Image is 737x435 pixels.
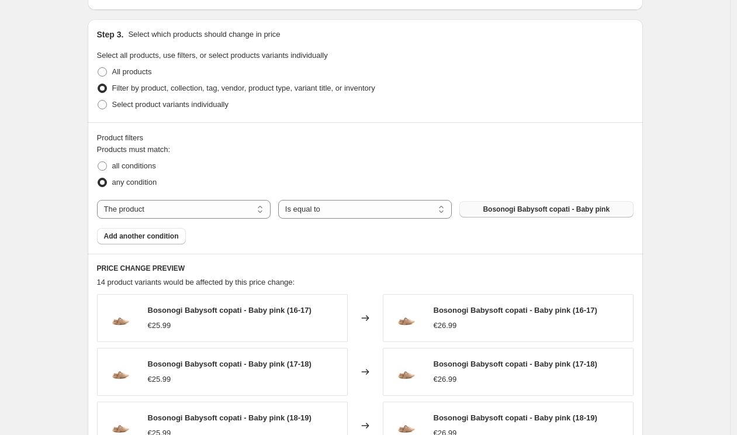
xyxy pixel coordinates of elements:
span: Bosonogi Babysoft copati - Baby pink (17-18) [434,360,597,368]
span: Products must match: [97,145,171,154]
h2: Step 3. [97,29,124,40]
button: Bosonogi Babysoft copati - Baby pink [459,201,633,217]
span: Select product variants individually [112,100,229,109]
div: €26.99 [434,320,457,332]
span: all conditions [112,161,156,170]
div: €25.99 [148,374,171,385]
span: Bosonogi Babysoft copati - Baby pink (18-19) [434,413,597,422]
button: Add another condition [97,228,186,244]
span: All products [112,67,152,76]
span: Bosonogi Babysoft copati - Baby pink (18-19) [148,413,312,422]
p: Select which products should change in price [128,29,280,40]
span: Bosonogi Babysoft copati - Baby pink (16-17) [434,306,597,315]
span: Select all products, use filters, or select products variants individually [97,51,328,60]
h6: PRICE CHANGE PREVIEW [97,264,634,273]
span: Filter by product, collection, tag, vendor, product type, variant title, or inventory [112,84,375,92]
div: €25.99 [148,320,171,332]
span: Bosonogi Babysoft copati - Baby pink (16-17) [148,306,312,315]
span: Bosonogi Babysoft copati - Baby pink [483,205,610,214]
span: any condition [112,178,157,187]
span: Add another condition [104,232,179,241]
img: Usnjeni-bosonogi-copati-za-v-vrtec-ciklam-baby-pink_80x.jpg [103,301,139,336]
img: Usnjeni-bosonogi-copati-za-v-vrtec-ciklam-baby-pink_80x.jpg [389,301,424,336]
span: 14 product variants would be affected by this price change: [97,278,295,286]
div: Product filters [97,132,634,144]
div: €26.99 [434,374,457,385]
span: Bosonogi Babysoft copati - Baby pink (17-18) [148,360,312,368]
img: Usnjeni-bosonogi-copati-za-v-vrtec-ciklam-baby-pink_80x.jpg [389,354,424,389]
img: Usnjeni-bosonogi-copati-za-v-vrtec-ciklam-baby-pink_80x.jpg [103,354,139,389]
